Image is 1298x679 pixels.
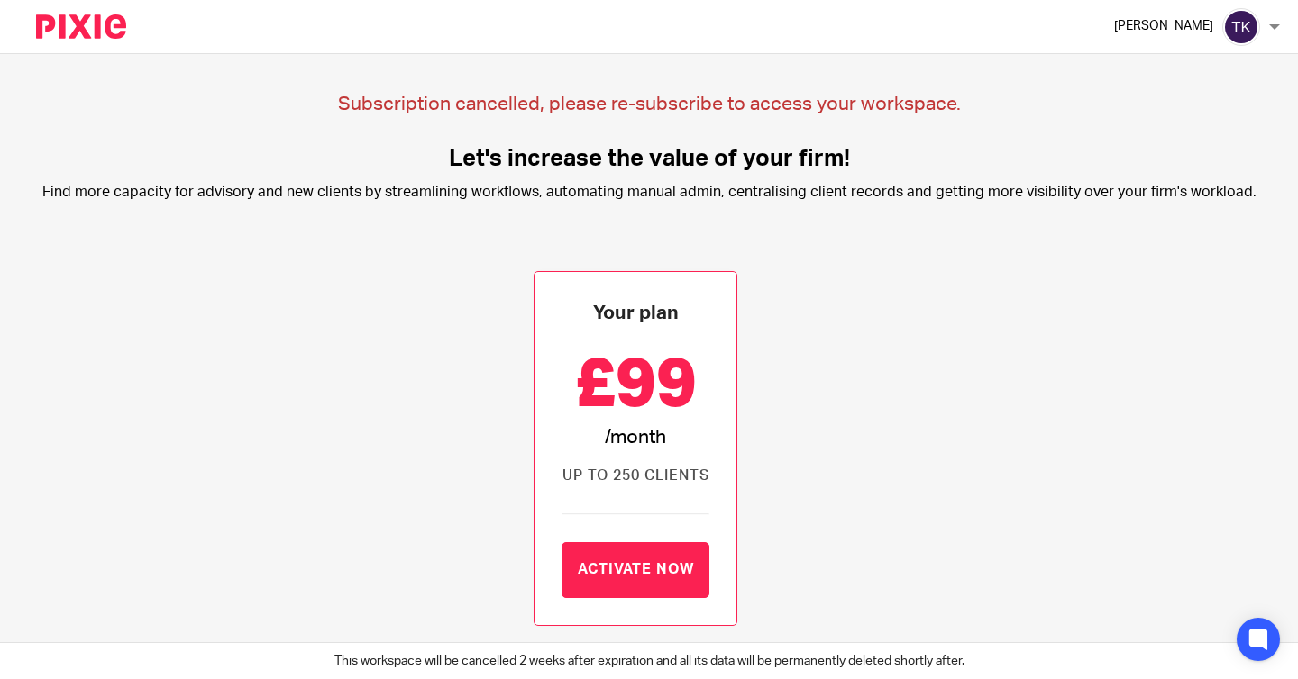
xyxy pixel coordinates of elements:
[36,14,126,39] img: Pixie
[36,90,1262,118] p: Subscription cancelled, please re-subscribe to access your workspace.
[1114,17,1213,35] p: [PERSON_NAME]
[42,182,1257,203] p: Find more capacity for advisory and new clients by streamlining workflows, automating manual admi...
[562,542,710,598] a: Activate now
[562,466,710,485] div: Up to 250 clients
[449,145,850,173] p: Let's increase the value of your firm!
[593,303,679,322] strong: Your plan
[1222,8,1260,46] img: svg%3E
[575,345,697,426] span: £99
[605,426,666,449] span: /month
